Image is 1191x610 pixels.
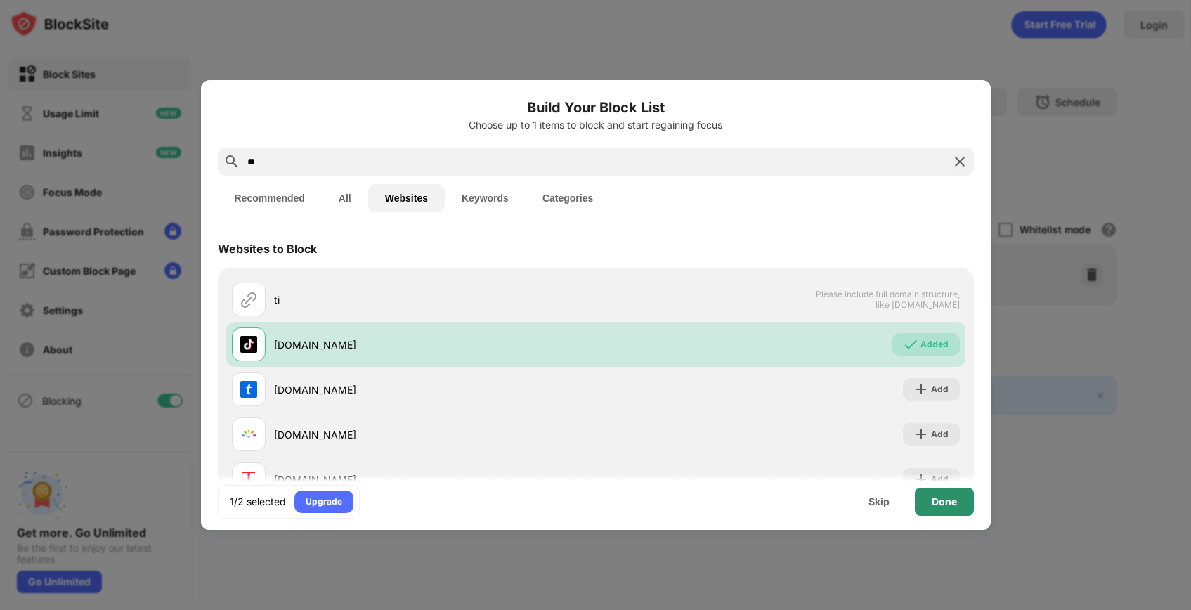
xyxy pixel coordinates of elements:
button: Recommended [218,184,322,212]
img: search.svg [223,153,240,170]
button: Websites [368,184,445,212]
img: url.svg [240,291,257,308]
span: Please include full domain structure, like [DOMAIN_NAME] [815,289,960,310]
div: [DOMAIN_NAME] [274,472,596,487]
div: [DOMAIN_NAME] [274,337,596,352]
img: favicons [240,471,257,488]
div: ti [274,292,596,307]
div: Add [931,427,949,441]
div: 1/2 selected [230,495,286,509]
div: [DOMAIN_NAME] [274,382,596,397]
div: Add [931,382,949,396]
div: Websites to Block [218,242,317,256]
div: Done [932,496,957,507]
div: [DOMAIN_NAME] [274,427,596,442]
div: Upgrade [306,495,342,509]
img: favicons [240,381,257,398]
button: All [322,184,368,212]
img: favicons [240,426,257,443]
div: Added [920,337,949,351]
div: Choose up to 1 items to block and start regaining focus [218,119,974,131]
button: Keywords [445,184,526,212]
h6: Build Your Block List [218,97,974,118]
img: favicons [240,336,257,353]
img: search-close [951,153,968,170]
div: Add [931,472,949,486]
div: Skip [868,496,890,507]
button: Categories [526,184,610,212]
